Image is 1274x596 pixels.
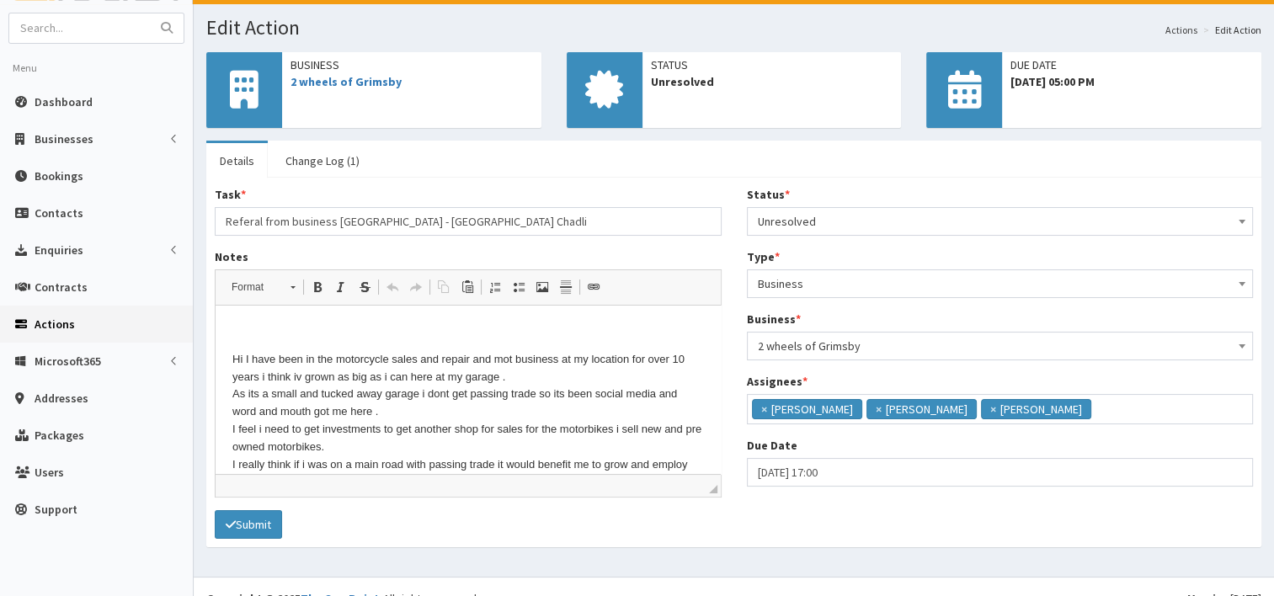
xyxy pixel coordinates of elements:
[381,276,404,298] a: Undo (Ctrl+Z)
[582,276,605,298] a: Link (Ctrl+L)
[306,276,329,298] a: Bold (Ctrl+B)
[206,17,1261,39] h1: Edit Action
[35,279,88,295] span: Contracts
[747,207,1254,236] span: Unresolved
[709,485,717,493] span: Drag to resize
[554,276,578,298] a: Insert Horizontal Line
[222,275,304,299] a: Format
[35,354,101,369] span: Microsoft365
[223,276,282,298] span: Format
[35,391,88,406] span: Addresses
[35,94,93,109] span: Dashboard
[9,13,151,43] input: Search...
[1010,73,1253,90] span: [DATE] 05:00 PM
[404,276,428,298] a: Redo (Ctrl+Y)
[758,272,1243,295] span: Business
[353,276,376,298] a: Strike Through
[1165,23,1197,37] a: Actions
[747,373,808,390] label: Assignees
[291,74,402,89] a: 2 wheels of Grimsby
[530,276,554,298] a: Image
[35,465,64,480] span: Users
[747,248,780,265] label: Type
[761,401,767,418] span: ×
[215,186,246,203] label: Task
[432,276,456,298] a: Copy (Ctrl+C)
[35,502,77,517] span: Support
[507,276,530,298] a: Insert/Remove Bulleted List
[651,73,893,90] span: Unresolved
[35,242,83,258] span: Enquiries
[35,317,75,332] span: Actions
[329,276,353,298] a: Italic (Ctrl+I)
[758,334,1243,358] span: 2 wheels of Grimsby
[990,401,996,418] span: ×
[35,131,93,146] span: Businesses
[483,276,507,298] a: Insert/Remove Numbered List
[651,56,893,73] span: Status
[17,45,488,238] p: Hi I have been in the motorcycle sales and repair and mot business at my location for over 10 yea...
[272,143,373,178] a: Change Log (1)
[747,186,790,203] label: Status
[35,205,83,221] span: Contacts
[216,306,721,474] iframe: Rich Text Editor, notes
[752,399,862,419] li: Catherine Espin
[747,311,801,327] label: Business
[35,428,84,443] span: Packages
[981,399,1091,419] li: Paul Slade
[747,332,1254,360] span: 2 wheels of Grimsby
[215,510,282,539] button: Submit
[1199,23,1261,37] li: Edit Action
[747,269,1254,298] span: Business
[35,168,83,184] span: Bookings
[747,437,797,454] label: Due Date
[866,399,977,419] li: Gina Waterhouse
[206,143,268,178] a: Details
[215,248,248,265] label: Notes
[456,276,479,298] a: Paste (Ctrl+V)
[758,210,1243,233] span: Unresolved
[291,56,533,73] span: Business
[876,401,882,418] span: ×
[1010,56,1253,73] span: Due Date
